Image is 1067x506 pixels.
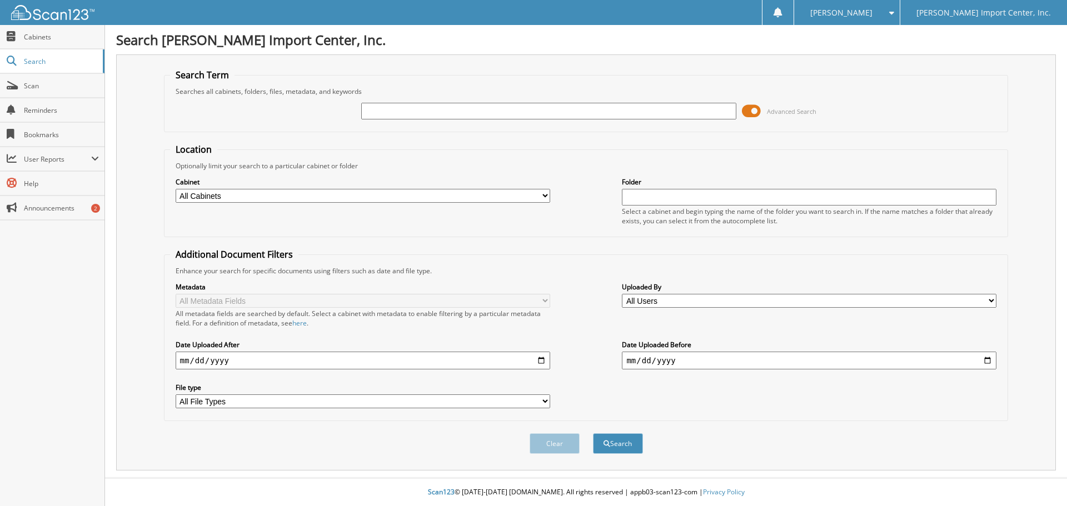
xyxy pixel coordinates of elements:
label: Uploaded By [622,282,996,292]
label: Cabinet [176,177,550,187]
div: All metadata fields are searched by default. Select a cabinet with metadata to enable filtering b... [176,309,550,328]
span: Search [24,57,97,66]
span: Scan123 [428,487,455,497]
h1: Search [PERSON_NAME] Import Center, Inc. [116,31,1056,49]
span: [PERSON_NAME] [810,9,872,16]
label: Date Uploaded After [176,340,550,349]
legend: Search Term [170,69,235,81]
div: Optionally limit your search to a particular cabinet or folder [170,161,1003,171]
div: 2 [91,204,100,213]
label: Metadata [176,282,550,292]
a: here [292,318,307,328]
span: Help [24,179,99,188]
div: Searches all cabinets, folders, files, metadata, and keywords [170,87,1003,96]
a: Privacy Policy [703,487,745,497]
legend: Additional Document Filters [170,248,298,260]
span: [PERSON_NAME] Import Center, Inc. [916,9,1051,16]
input: end [622,352,996,369]
legend: Location [170,143,217,156]
label: Folder [622,177,996,187]
input: start [176,352,550,369]
span: Bookmarks [24,130,99,139]
label: Date Uploaded Before [622,340,996,349]
img: scan123-logo-white.svg [11,5,94,20]
button: Search [593,433,643,454]
span: Scan [24,81,99,91]
div: Enhance your search for specific documents using filters such as date and file type. [170,266,1003,275]
span: Advanced Search [767,107,816,116]
div: Select a cabinet and begin typing the name of the folder you want to search in. If the name match... [622,207,996,226]
button: Clear [530,433,580,454]
span: Reminders [24,106,99,115]
span: Announcements [24,203,99,213]
span: User Reports [24,154,91,164]
span: Cabinets [24,32,99,42]
div: © [DATE]-[DATE] [DOMAIN_NAME]. All rights reserved | appb03-scan123-com | [105,479,1067,506]
label: File type [176,383,550,392]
